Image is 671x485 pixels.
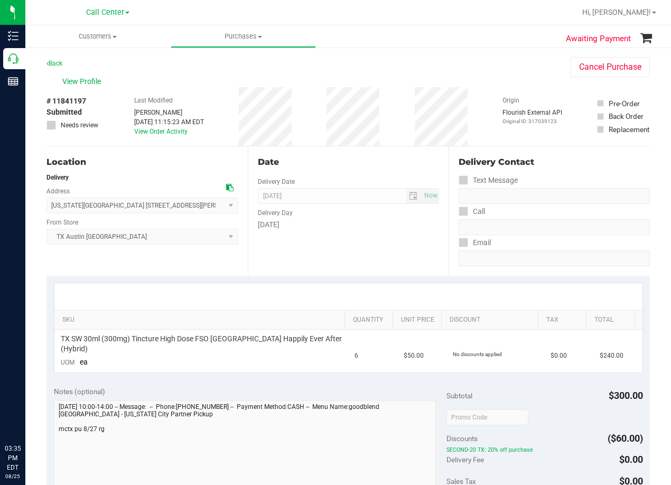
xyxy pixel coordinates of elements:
[619,454,643,465] span: $0.00
[171,25,316,48] a: Purchases
[8,53,18,64] inline-svg: Call Center
[459,204,485,219] label: Call
[8,76,18,87] inline-svg: Reports
[582,8,651,16] span: Hi, [PERSON_NAME]!
[54,387,105,396] span: Notes (optional)
[566,33,631,45] span: Awaiting Payment
[609,390,643,401] span: $300.00
[5,444,21,472] p: 03:35 PM EDT
[446,409,528,425] input: Promo Code
[446,455,484,464] span: Delivery Fee
[502,108,562,125] div: Flourish External API
[134,96,173,105] label: Last Modified
[11,400,42,432] iframe: Resource center
[459,219,650,235] input: Format: (999) 999-9999
[453,351,502,357] span: No discounts applied
[86,8,124,17] span: Call Center
[446,391,472,400] span: Subtotal
[5,472,21,480] p: 08/25
[46,96,86,107] span: # 11841197
[450,316,534,324] a: Discount
[401,316,437,324] a: Unit Price
[61,359,74,366] span: UOM
[571,57,650,77] button: Cancel Purchase
[459,188,650,204] input: Format: (999) 999-9999
[459,156,650,169] div: Delivery Contact
[8,31,18,41] inline-svg: Inventory
[62,316,340,324] a: SKU
[353,316,389,324] a: Quantity
[46,186,70,196] label: Address
[355,351,358,361] span: 6
[446,429,478,448] span: Discounts
[62,76,105,87] span: View Profile
[258,219,440,230] div: [DATE]
[61,334,342,354] span: TX SW 30ml (300mg) Tincture High Dose FSO [GEOGRAPHIC_DATA] Happily Ever After (Hybrid)
[134,128,188,135] a: View Order Activity
[446,446,643,454] span: SECOND-20 TX: 20% off purchase
[171,32,315,41] span: Purchases
[46,218,78,227] label: From Store
[80,358,88,366] span: ea
[551,351,567,361] span: $0.00
[502,117,562,125] p: Original ID: 317039123
[46,107,82,118] span: Submitted
[609,98,640,109] div: Pre-Order
[404,351,424,361] span: $50.00
[258,156,440,169] div: Date
[31,399,44,412] iframe: Resource center unread badge
[594,316,630,324] a: Total
[46,156,238,169] div: Location
[609,111,644,122] div: Back Order
[459,173,518,188] label: Text Message
[258,208,293,218] label: Delivery Day
[459,235,491,250] label: Email
[134,108,204,117] div: [PERSON_NAME]
[25,32,171,41] span: Customers
[46,174,69,181] strong: Delivery
[61,120,98,130] span: Needs review
[46,60,62,67] a: Back
[502,96,519,105] label: Origin
[546,316,582,324] a: Tax
[608,433,643,444] span: ($60.00)
[609,124,649,135] div: Replacement
[258,177,295,186] label: Delivery Date
[25,25,171,48] a: Customers
[600,351,623,361] span: $240.00
[226,182,234,193] div: Copy address to clipboard
[134,117,204,127] div: [DATE] 11:15:23 AM EDT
